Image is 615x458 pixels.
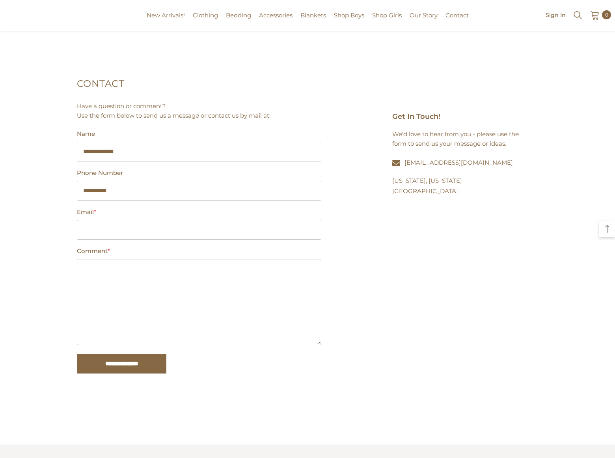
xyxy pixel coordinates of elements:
a: Accessories [255,11,296,31]
a: New Arrivals! [143,11,189,31]
a: Shop Boys [330,11,368,31]
span: Clothing [193,11,218,19]
span: Blankets [300,11,326,19]
label: Phone number [77,168,321,178]
span: Have a question or comment? Use the form below to send us a message or contact us by mail at: [77,102,270,119]
span: Shop Boys [334,11,364,19]
span: Bedding [226,11,251,19]
label: Email [77,207,321,217]
label: Comment [77,246,321,256]
p: [US_STATE], [US_STATE] [GEOGRAPHIC_DATA] [392,176,526,196]
span: Our Story [410,11,438,19]
span: New Arrivals! [147,11,185,19]
a: Our Story [406,11,442,31]
span: 0 [605,11,608,19]
a: Clothing [189,11,222,31]
span: Shop Girls [372,11,402,19]
label: Name [77,129,321,139]
span: Accessories [259,11,293,19]
span: Contact [445,11,469,19]
a: Shop Girls [368,11,406,31]
a: Blankets [296,11,330,31]
h2: Get In Touch! [392,111,526,130]
a: [EMAIL_ADDRESS][DOMAIN_NAME] [404,159,513,166]
summary: Search [573,9,583,21]
a: Sign In [546,12,566,18]
a: Pimalu [4,13,29,19]
div: We'd love to hear from you - please use the form to send us your message or ideas. [392,130,526,148]
h1: Contact [77,65,538,101]
a: Bedding [222,11,255,31]
a: Contact [442,11,473,31]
